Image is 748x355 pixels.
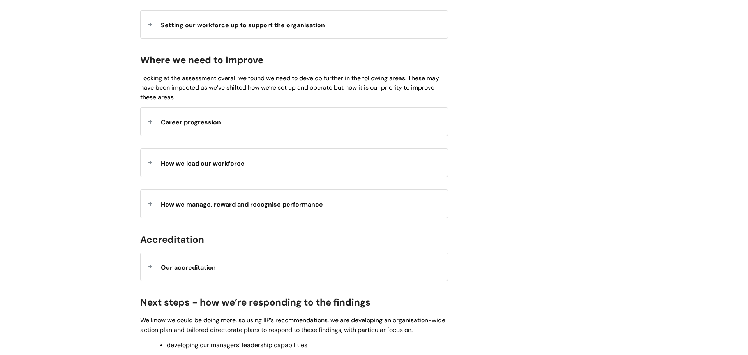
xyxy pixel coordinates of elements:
span: Next steps - how we’re responding to the findings [140,296,370,308]
span: Where we need to improve [140,54,263,66]
span: developing our managers’ leadership capabilities [167,341,307,349]
span: We know we could be doing more, so using IIP’s recommendations, we are developing an organisation... [140,316,445,334]
span: Accreditation [140,233,204,245]
span: How we manage, reward and recognise performance [161,200,323,208]
span: Looking at the assessment overall we found we need to develop further in the following areas. The... [140,74,439,102]
span: Career progression [161,118,221,126]
span: Setting our workforce up to support the organisation [161,21,325,29]
span: How we lead our workforce [161,159,245,168]
span: Our accreditation [161,263,216,272]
